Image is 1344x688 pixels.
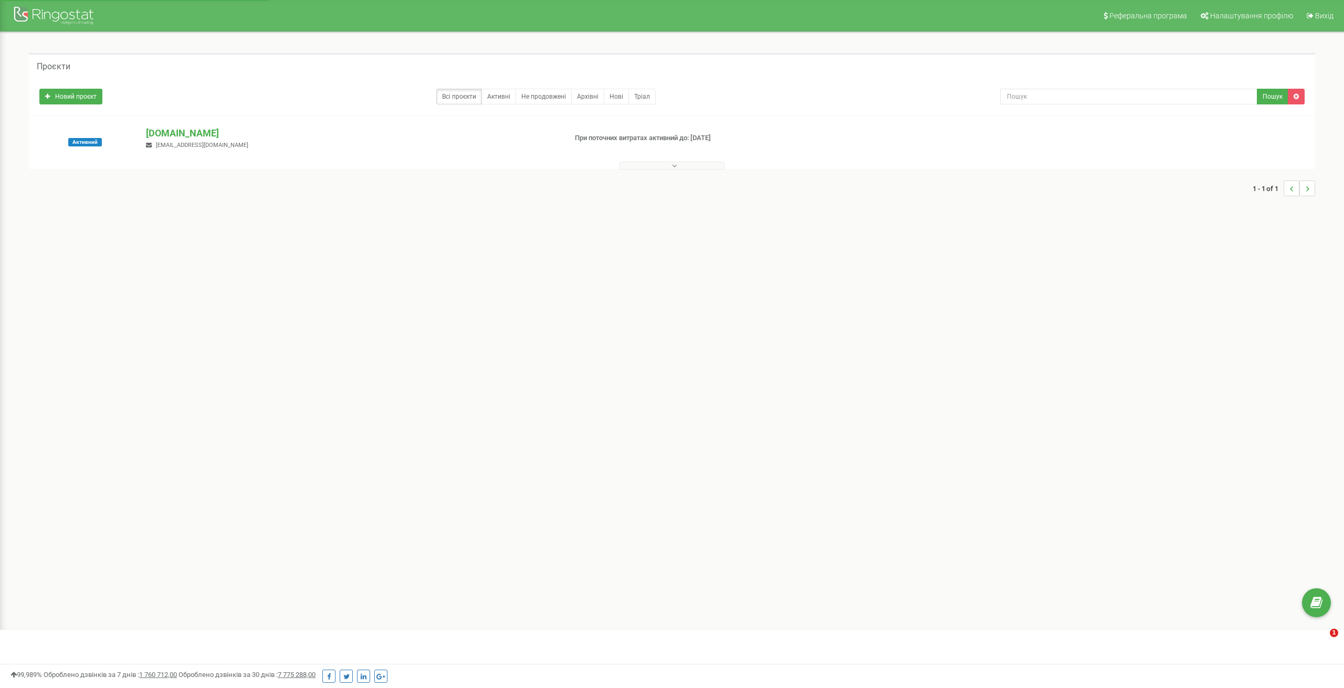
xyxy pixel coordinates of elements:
[37,62,70,71] h5: Проєкти
[39,89,102,104] a: Новий проєкт
[156,142,248,149] span: [EMAIL_ADDRESS][DOMAIN_NAME]
[628,89,656,104] a: Тріал
[1308,629,1333,654] iframe: Intercom live chat
[146,126,557,140] p: [DOMAIN_NAME]
[1210,12,1293,20] span: Налаштування профілю
[1330,629,1338,637] span: 1
[1253,181,1284,196] span: 1 - 1 of 1
[516,89,572,104] a: Не продовжені
[1000,89,1257,104] input: Пошук
[68,138,102,146] span: Активний
[1109,12,1187,20] span: Реферальна програма
[1315,12,1333,20] span: Вихід
[1253,170,1315,207] nav: ...
[575,133,879,143] p: При поточних витратах активний до: [DATE]
[604,89,629,104] a: Нові
[436,89,482,104] a: Всі проєкти
[481,89,516,104] a: Активні
[1257,89,1288,104] button: Пошук
[571,89,604,104] a: Архівні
